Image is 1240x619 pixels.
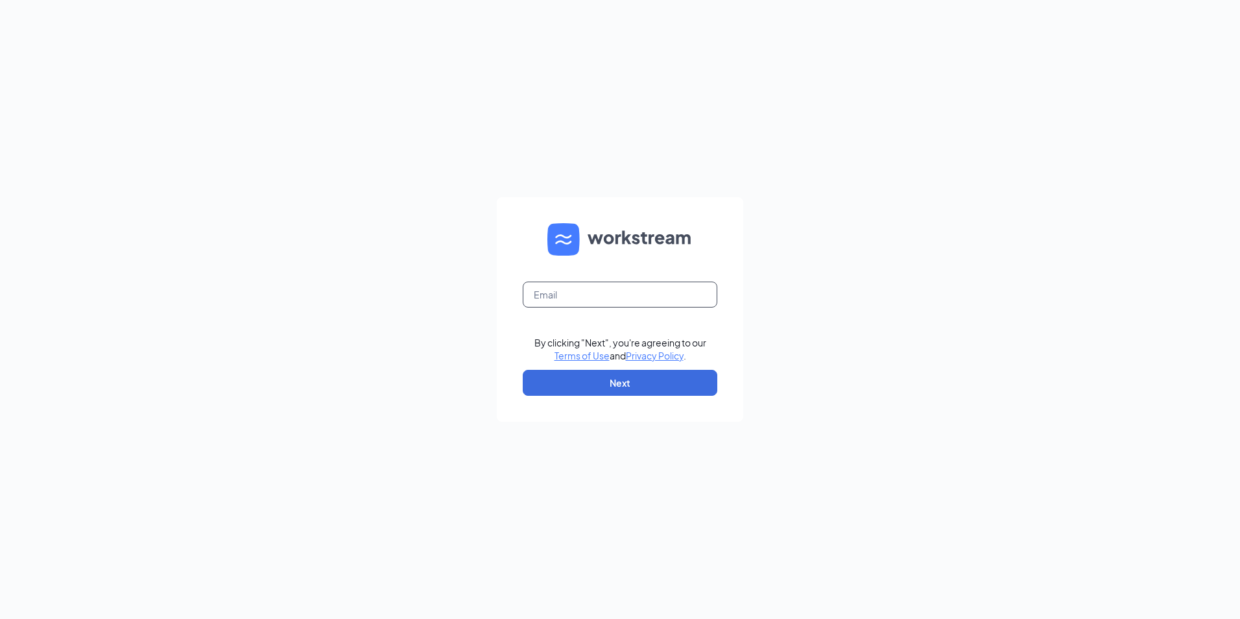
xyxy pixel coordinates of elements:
img: WS logo and Workstream text [547,223,693,256]
input: Email [523,282,717,308]
div: By clicking "Next", you're agreeing to our and . [534,336,706,362]
a: Terms of Use [554,350,610,361]
button: Next [523,370,717,396]
a: Privacy Policy [626,350,684,361]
